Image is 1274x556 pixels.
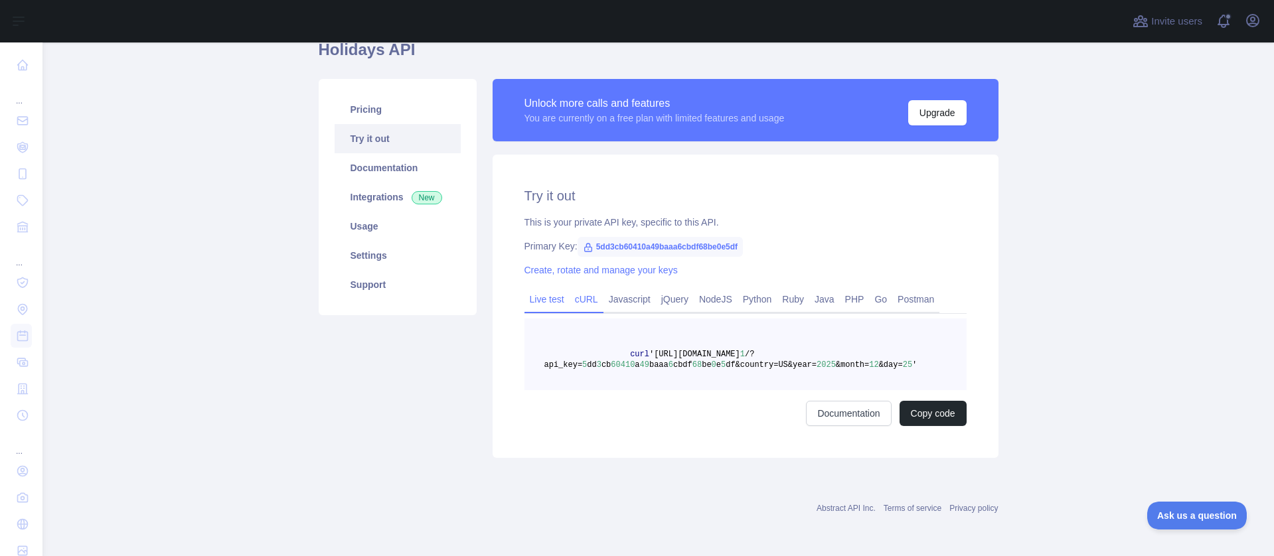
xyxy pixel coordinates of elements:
a: Go [869,289,892,310]
a: Live test [524,289,570,310]
div: This is your private API key, specific to this API. [524,216,967,229]
span: Invite users [1151,14,1202,29]
a: Settings [335,241,461,270]
a: PHP [840,289,870,310]
a: Abstract API Inc. [817,504,876,513]
span: 5 [721,360,726,370]
span: 25 [903,360,912,370]
div: ... [11,242,32,268]
span: 5 [582,360,587,370]
span: 5dd3cb60410a49baaa6cbdf68be0e5df [578,237,743,257]
a: Usage [335,212,461,241]
iframe: Toggle Customer Support [1147,502,1247,529]
button: Upgrade [908,100,967,125]
span: 2025 [817,360,836,370]
a: NodeJS [694,289,738,310]
span: '[URL][DOMAIN_NAME] [649,350,740,359]
a: Support [335,270,461,299]
span: be [702,360,711,370]
a: Terms of service [884,504,941,513]
a: Documentation [806,401,891,426]
span: dd [587,360,596,370]
div: Primary Key: [524,240,967,253]
span: ' [912,360,917,370]
div: ... [11,80,32,106]
a: Try it out [335,124,461,153]
button: Invite users [1130,11,1205,32]
span: New [412,191,442,204]
span: 6 [669,360,673,370]
span: &day= [879,360,903,370]
span: curl [630,350,649,359]
div: ... [11,430,32,456]
span: 49 [640,360,649,370]
span: e [716,360,721,370]
a: Python [738,289,777,310]
div: Unlock more calls and features [524,96,785,111]
a: Ruby [777,289,809,310]
a: Privacy policy [949,504,998,513]
span: 0 [712,360,716,370]
a: Java [809,289,840,310]
a: Pricing [335,95,461,124]
h2: Try it out [524,186,967,205]
span: &month= [836,360,869,370]
span: cb [601,360,611,370]
span: 68 [692,360,702,370]
span: a [635,360,639,370]
span: 60410 [611,360,635,370]
button: Copy code [900,401,967,426]
span: baaa [649,360,669,370]
span: cbdf [673,360,692,370]
span: df&country=US&year= [726,360,817,370]
h1: Holidays API [319,39,998,71]
a: Create, rotate and manage your keys [524,265,678,275]
span: 1 [740,350,745,359]
a: Postman [892,289,939,310]
a: Documentation [335,153,461,182]
a: jQuery [656,289,694,310]
a: cURL [570,289,603,310]
span: 3 [597,360,601,370]
a: Integrations New [335,182,461,212]
span: 12 [869,360,878,370]
div: You are currently on a free plan with limited features and usage [524,111,785,125]
a: Javascript [603,289,656,310]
